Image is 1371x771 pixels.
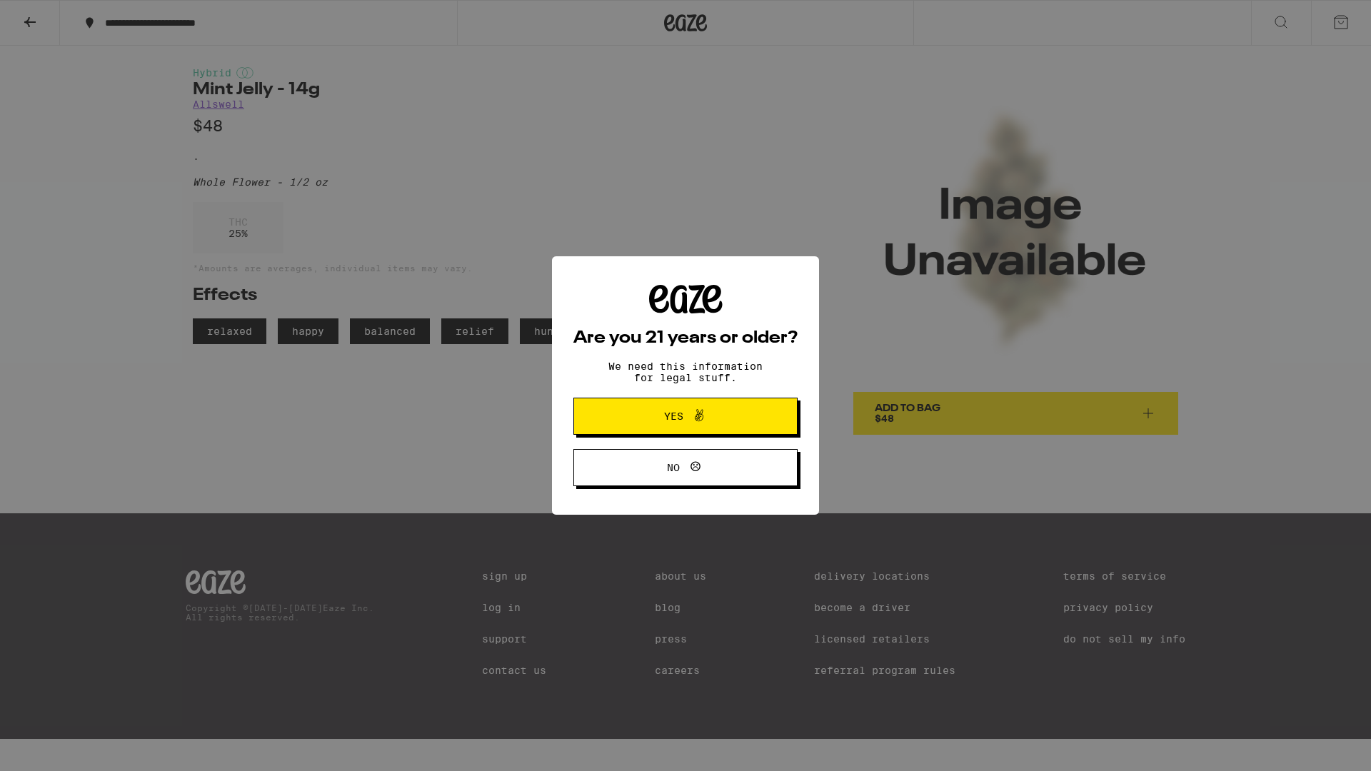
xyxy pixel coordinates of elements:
[596,361,775,383] p: We need this information for legal stuff.
[573,330,798,347] h2: Are you 21 years or older?
[573,398,798,435] button: Yes
[664,411,683,421] span: Yes
[573,449,798,486] button: No
[1282,728,1357,764] iframe: Opens a widget where you can find more information
[667,463,680,473] span: No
